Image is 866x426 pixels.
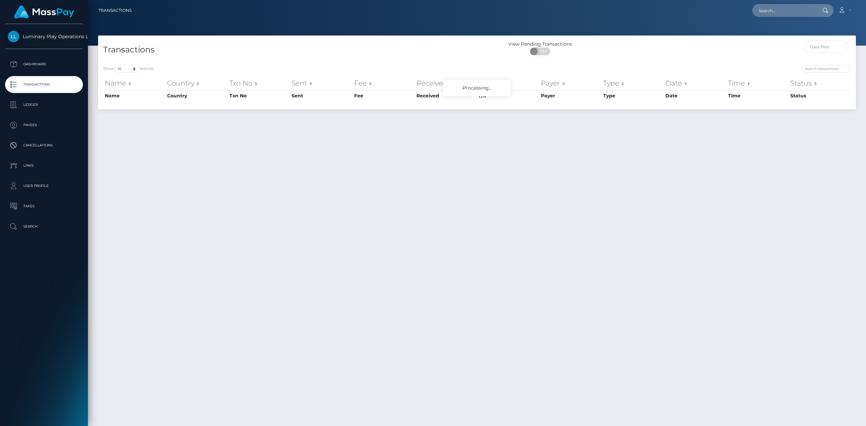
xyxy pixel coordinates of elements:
a: Search [5,218,83,235]
th: Received [415,76,477,90]
input: Date filter [803,41,848,53]
th: Type [601,76,664,90]
p: Search [8,221,80,232]
a: Cancellations [5,137,83,154]
th: Status [789,90,851,101]
img: Luminary Play Operations Limited [8,31,19,42]
th: Txn No [228,76,290,90]
span: OFF [534,48,551,55]
a: Ledger [5,96,83,113]
th: Name [103,90,165,101]
p: User Profile [8,181,80,191]
th: Country [165,76,228,90]
a: Payees [5,117,83,134]
p: Transactions [8,79,80,90]
th: F/X [477,76,539,90]
p: Payees [8,120,80,130]
th: Status [789,76,851,90]
th: Country [165,90,228,101]
h4: Transactions [103,44,472,56]
input: Search... [752,4,816,17]
span: Luminary Play Operations Limited [5,33,83,40]
a: Dashboard [5,56,83,73]
a: Taxes [5,198,83,215]
p: Ledger [8,100,80,110]
input: Search transactions [802,65,851,73]
th: Date [664,76,726,90]
th: Txn No [228,90,290,101]
p: Taxes [8,201,80,211]
p: Cancellations [8,140,80,150]
th: Time [726,76,789,90]
th: Time [726,90,789,101]
select: Showentries [115,65,140,73]
p: Links [8,161,80,171]
div: Processing... [443,80,511,96]
th: Sent [290,90,352,101]
th: Payer [539,90,601,101]
img: MassPay Logo [14,5,74,19]
th: Payer [539,76,601,90]
th: Date [664,90,726,101]
p: Dashboard [8,59,80,69]
th: Received [415,90,477,101]
a: Transactions [5,76,83,93]
a: Links [5,157,83,174]
th: Fee [352,76,415,90]
div: View Pending Transactions [477,41,603,48]
label: Show entries [103,65,154,73]
th: Fee [352,90,415,101]
th: Name [103,76,165,90]
th: Sent [290,76,352,90]
th: Type [601,90,664,101]
a: Transactions [98,3,132,18]
a: User Profile [5,177,83,194]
